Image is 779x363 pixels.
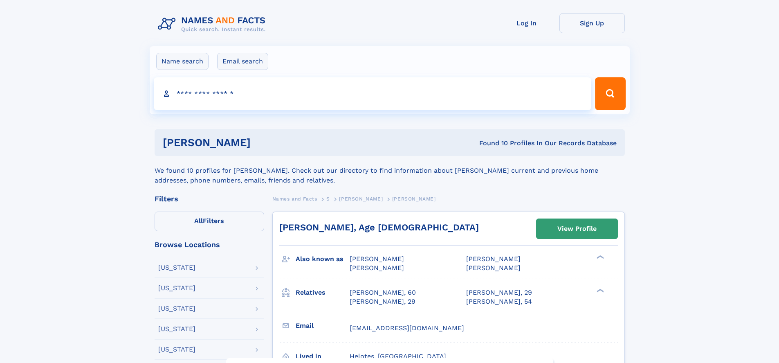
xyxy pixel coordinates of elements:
[326,196,330,202] span: S
[339,196,383,202] span: [PERSON_NAME]
[350,255,404,263] span: [PERSON_NAME]
[466,264,521,272] span: [PERSON_NAME]
[158,285,195,291] div: [US_STATE]
[326,194,330,204] a: S
[158,326,195,332] div: [US_STATE]
[537,219,617,239] a: View Profile
[296,286,350,300] h3: Relatives
[296,252,350,266] h3: Also known as
[163,138,365,148] h1: [PERSON_NAME]
[217,53,268,70] label: Email search
[155,156,625,185] div: We found 10 profiles for [PERSON_NAME]. Check out our directory to find information about [PERSON...
[365,139,617,148] div: Found 10 Profiles In Our Records Database
[296,319,350,333] h3: Email
[466,288,532,297] a: [PERSON_NAME], 29
[339,194,383,204] a: [PERSON_NAME]
[156,53,209,70] label: Name search
[494,13,559,33] a: Log In
[158,305,195,312] div: [US_STATE]
[158,264,195,271] div: [US_STATE]
[155,195,264,203] div: Filters
[350,297,415,306] a: [PERSON_NAME], 29
[155,241,264,248] div: Browse Locations
[154,77,592,110] input: search input
[350,264,404,272] span: [PERSON_NAME]
[595,77,625,110] button: Search Button
[350,324,464,332] span: [EMAIL_ADDRESS][DOMAIN_NAME]
[155,13,272,35] img: Logo Names and Facts
[466,255,521,263] span: [PERSON_NAME]
[158,346,195,353] div: [US_STATE]
[595,255,604,260] div: ❯
[155,212,264,231] label: Filters
[279,222,479,232] a: [PERSON_NAME], Age [DEMOGRAPHIC_DATA]
[559,13,625,33] a: Sign Up
[350,288,416,297] a: [PERSON_NAME], 60
[350,352,446,360] span: Helotes, [GEOGRAPHIC_DATA]
[272,194,317,204] a: Names and Facts
[194,217,203,225] span: All
[466,297,532,306] a: [PERSON_NAME], 54
[392,196,436,202] span: [PERSON_NAME]
[595,288,604,293] div: ❯
[557,219,597,238] div: View Profile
